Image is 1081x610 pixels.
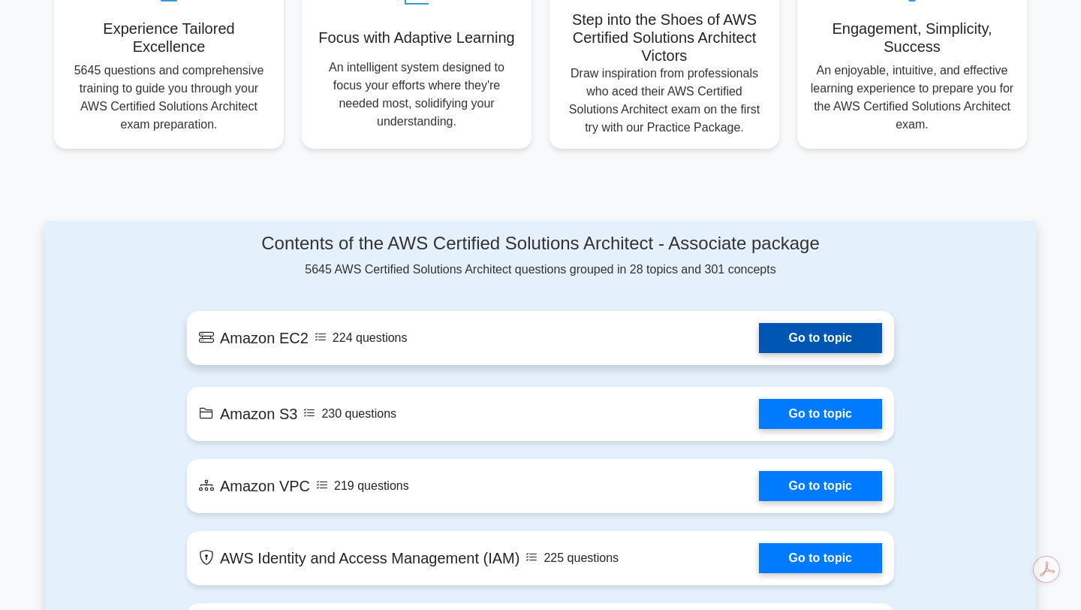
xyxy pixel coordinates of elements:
[562,11,767,65] h5: Step into the Shoes of AWS Certified Solutions Architect Victors
[66,20,272,56] h5: Experience Tailored Excellence
[66,62,272,134] p: 5645 questions and comprehensive training to guide you through your AWS Certified Solutions Archi...
[187,233,894,279] div: 5645 AWS Certified Solutions Architect questions grouped in 28 topics and 301 concepts
[562,65,767,137] p: Draw inspiration from professionals who aced their AWS Certified Solutions Architect exam on the ...
[187,233,894,255] h4: Contents of the AWS Certified Solutions Architect - Associate package
[809,62,1015,134] p: An enjoyable, intuitive, and effective learning experience to prepare you for the AWS Certified S...
[314,59,519,131] p: An intelligent system designed to focus your efforts where they're needed most, solidifying your ...
[759,543,882,573] a: Go to topic
[759,323,882,353] a: Go to topic
[759,399,882,429] a: Go to topic
[809,20,1015,56] h5: Engagement, Simplicity, Success
[314,29,519,47] h5: Focus with Adaptive Learning
[759,471,882,501] a: Go to topic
